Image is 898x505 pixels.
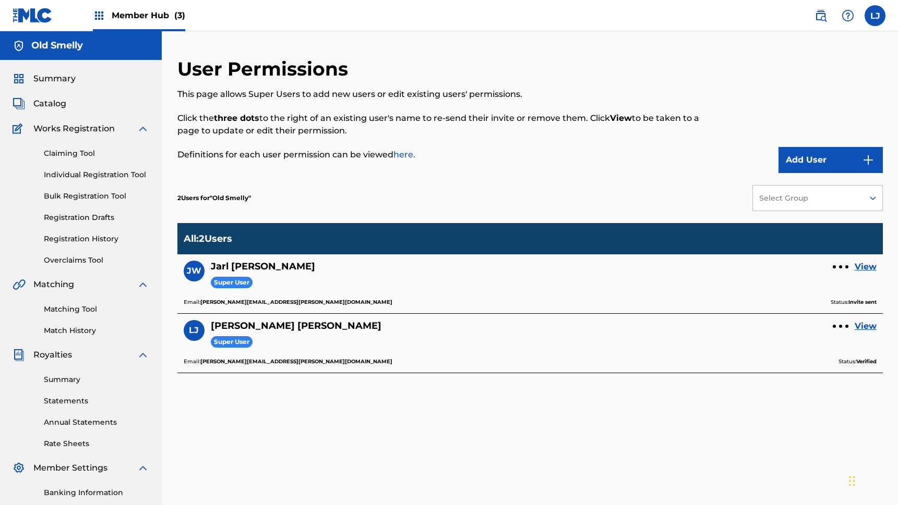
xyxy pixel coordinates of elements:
[33,72,76,85] span: Summary
[44,396,149,407] a: Statements
[33,122,115,135] span: Works Registration
[112,9,185,21] span: Member Hub
[13,97,25,110] img: Catalog
[855,320,877,332] a: View
[44,304,149,315] a: Matching Tool
[174,10,185,20] span: (3)
[137,462,149,474] img: expand
[13,40,25,52] img: Accounts
[13,72,25,85] img: Summary
[13,72,76,85] a: SummarySummary
[31,40,83,52] h5: Old Smelly
[13,122,26,135] img: Works Registration
[177,149,721,161] p: Definitions for each user permission can be viewed
[189,324,199,337] span: LJ
[214,113,259,123] strong: three dots
[13,278,26,291] img: Matching
[393,150,415,159] a: here.
[44,417,149,428] a: Annual Statements
[44,148,149,159] a: Claiming Tool
[865,5,885,26] div: User Menu
[610,113,632,123] strong: View
[831,298,877,307] p: Status:
[33,349,72,361] span: Royalties
[211,277,253,289] span: Super User
[211,336,253,348] span: Super User
[44,233,149,244] a: Registration History
[177,88,721,101] p: This page allows Super Users to add new users or edit existing users' permissions.
[869,337,898,421] iframe: Resource Center
[13,349,25,361] img: Royalties
[837,5,858,26] div: Help
[810,5,831,26] a: Public Search
[44,212,149,223] a: Registration Drafts
[211,320,381,332] h5: Lorin Jones
[13,462,25,474] img: Member Settings
[137,349,149,361] img: expand
[13,97,66,110] a: CatalogCatalog
[44,325,149,336] a: Match History
[93,9,105,22] img: Top Rightsholders
[44,255,149,266] a: Overclaims Tool
[33,97,66,110] span: Catalog
[137,278,149,291] img: expand
[13,8,53,23] img: MLC Logo
[184,357,392,366] p: Email:
[44,487,149,498] a: Banking Information
[815,9,827,22] img: search
[44,169,149,180] a: Individual Registration Tool
[33,462,107,474] span: Member Settings
[177,112,721,137] p: Click the to the right of an existing user's name to re-send their invite or remove them. Click t...
[184,298,392,307] p: Email:
[839,357,877,366] p: Status:
[44,438,149,449] a: Rate Sheets
[862,154,875,166] img: 9d2ae6d4665cec9f34b9.svg
[842,9,854,22] img: help
[210,194,251,202] span: Old Smelly
[848,299,877,305] b: Invite sent
[44,374,149,385] a: Summary
[187,265,201,277] span: JW
[855,261,877,273] a: View
[200,358,392,365] b: [PERSON_NAME][EMAIL_ADDRESS][PERSON_NAME][DOMAIN_NAME]
[856,358,877,365] b: Verified
[137,122,149,135] img: expand
[33,278,74,291] span: Matching
[759,193,856,204] div: Select Group
[184,233,232,244] p: All : 2 Users
[849,465,855,497] div: Drag
[44,191,149,202] a: Bulk Registration Tool
[200,299,392,305] b: [PERSON_NAME][EMAIL_ADDRESS][PERSON_NAME][DOMAIN_NAME]
[846,455,898,505] iframe: Chat Widget
[211,261,315,273] h5: Jarl Winslow
[177,57,353,81] h2: User Permissions
[177,194,210,202] span: 2 Users for
[779,147,883,173] button: Add User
